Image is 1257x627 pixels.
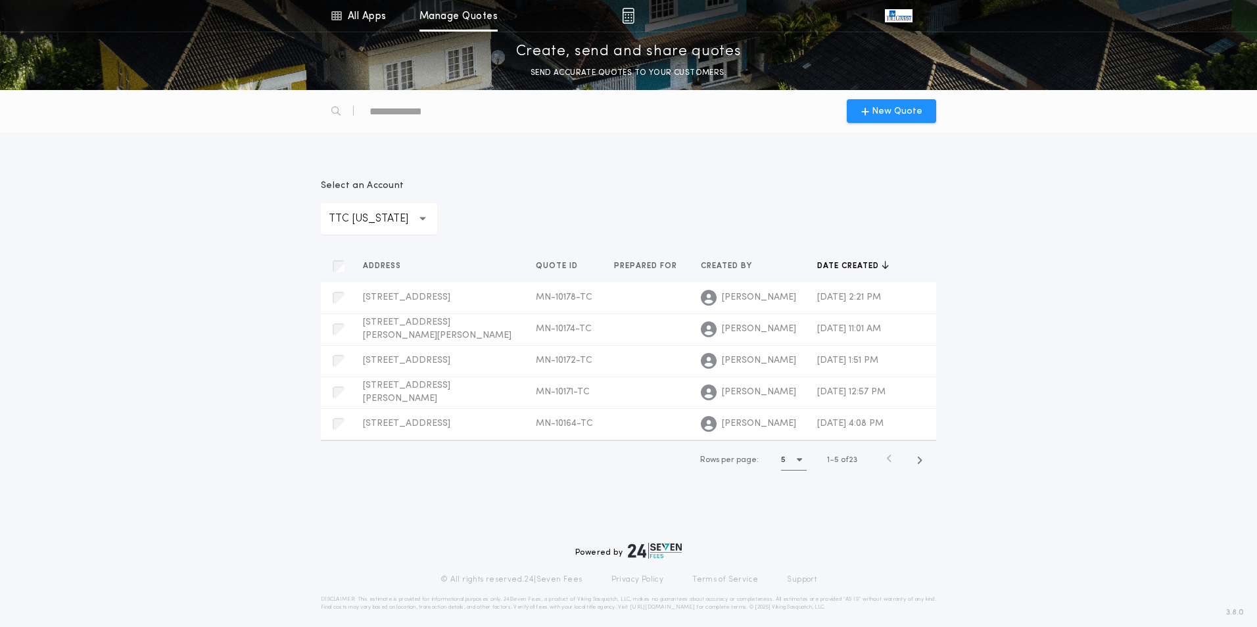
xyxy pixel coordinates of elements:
a: Terms of Service [692,574,758,585]
span: [DATE] 11:01 AM [817,324,881,334]
span: MN-10172-TC [536,356,592,365]
span: [PERSON_NAME] [722,323,796,336]
span: [STREET_ADDRESS] [363,292,450,302]
span: 1 [827,456,830,464]
button: Created by [701,260,762,273]
span: Address [363,261,404,271]
span: Prepared for [614,261,680,271]
button: New Quote [847,99,936,123]
span: MN-10178-TC [536,292,592,302]
h1: 5 [781,453,786,467]
span: Created by [701,261,755,271]
span: of 23 [841,454,857,466]
button: 5 [781,450,807,471]
p: Create, send and share quotes [516,41,742,62]
span: [PERSON_NAME] [722,417,796,430]
p: SEND ACCURATE QUOTES TO YOUR CUSTOMERS. [531,66,726,80]
p: DISCLAIMER: This estimate is provided for informational purposes only. 24|Seven Fees, a product o... [321,595,936,611]
span: [PERSON_NAME] [722,386,796,399]
span: [STREET_ADDRESS] [363,356,450,365]
button: Address [363,260,411,273]
a: Privacy Policy [611,574,664,585]
span: [PERSON_NAME] [722,354,796,367]
button: Date created [817,260,889,273]
a: Support [787,574,817,585]
span: [STREET_ADDRESS][PERSON_NAME][PERSON_NAME] [363,317,511,340]
span: New Quote [872,104,922,118]
div: Powered by [575,543,682,559]
span: Rows per page: [700,456,759,464]
span: 3.8.0 [1226,607,1244,618]
button: TTC [US_STATE] [321,203,437,235]
span: Quote ID [536,261,581,271]
span: 5 [834,456,839,464]
span: [DATE] 12:57 PM [817,387,886,397]
span: MN-10164-TC [536,419,593,429]
a: [URL][DOMAIN_NAME] [630,605,695,610]
p: TTC [US_STATE] [329,211,429,227]
span: [PERSON_NAME] [722,291,796,304]
button: Quote ID [536,260,588,273]
span: MN-10174-TC [536,324,592,334]
span: [STREET_ADDRESS][PERSON_NAME] [363,381,450,404]
span: MN-10171-TC [536,387,590,397]
span: [STREET_ADDRESS] [363,419,450,429]
img: img [622,8,634,24]
p: Select an Account [321,179,437,193]
span: [DATE] 1:51 PM [817,356,878,365]
span: Date created [817,261,882,271]
img: vs-icon [885,9,913,22]
span: [DATE] 4:08 PM [817,419,884,429]
img: logo [628,543,682,559]
span: [DATE] 2:21 PM [817,292,881,302]
p: © All rights reserved. 24|Seven Fees [440,574,582,585]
